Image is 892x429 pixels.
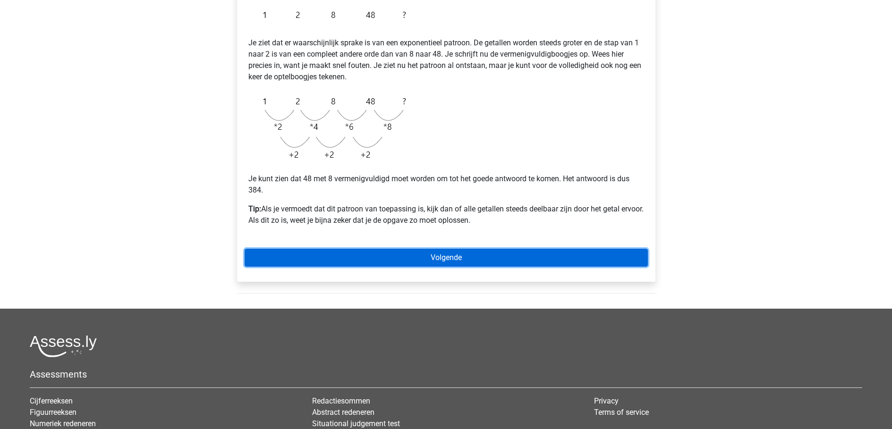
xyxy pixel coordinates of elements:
[312,396,370,405] a: Redactiesommen
[248,26,644,83] p: Je ziet dat er waarschijnlijk sprake is van een exponentieel patroon. De getallen worden steeds g...
[312,408,374,417] a: Abstract redeneren
[248,4,411,26] img: Exponential_Example_1.png
[30,419,96,428] a: Numeriek redeneren
[594,396,619,405] a: Privacy
[30,369,862,380] h5: Assessments
[248,203,644,226] p: Als je vermoedt dat dit patroon van toepassing is, kijk dan of alle getallen steeds deelbaar zijn...
[248,204,261,213] b: Tip:
[248,173,644,196] p: Je kunt zien dat 48 met 8 vermenigvuldigd moet worden om tot het goede antwoord te komen. Het ant...
[30,335,97,357] img: Assessly logo
[248,90,411,166] img: Exponential_Example_1_2.png
[312,419,400,428] a: Situational judgement test
[30,408,76,417] a: Figuurreeksen
[245,249,648,267] a: Volgende
[594,408,649,417] a: Terms of service
[30,396,73,405] a: Cijferreeksen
